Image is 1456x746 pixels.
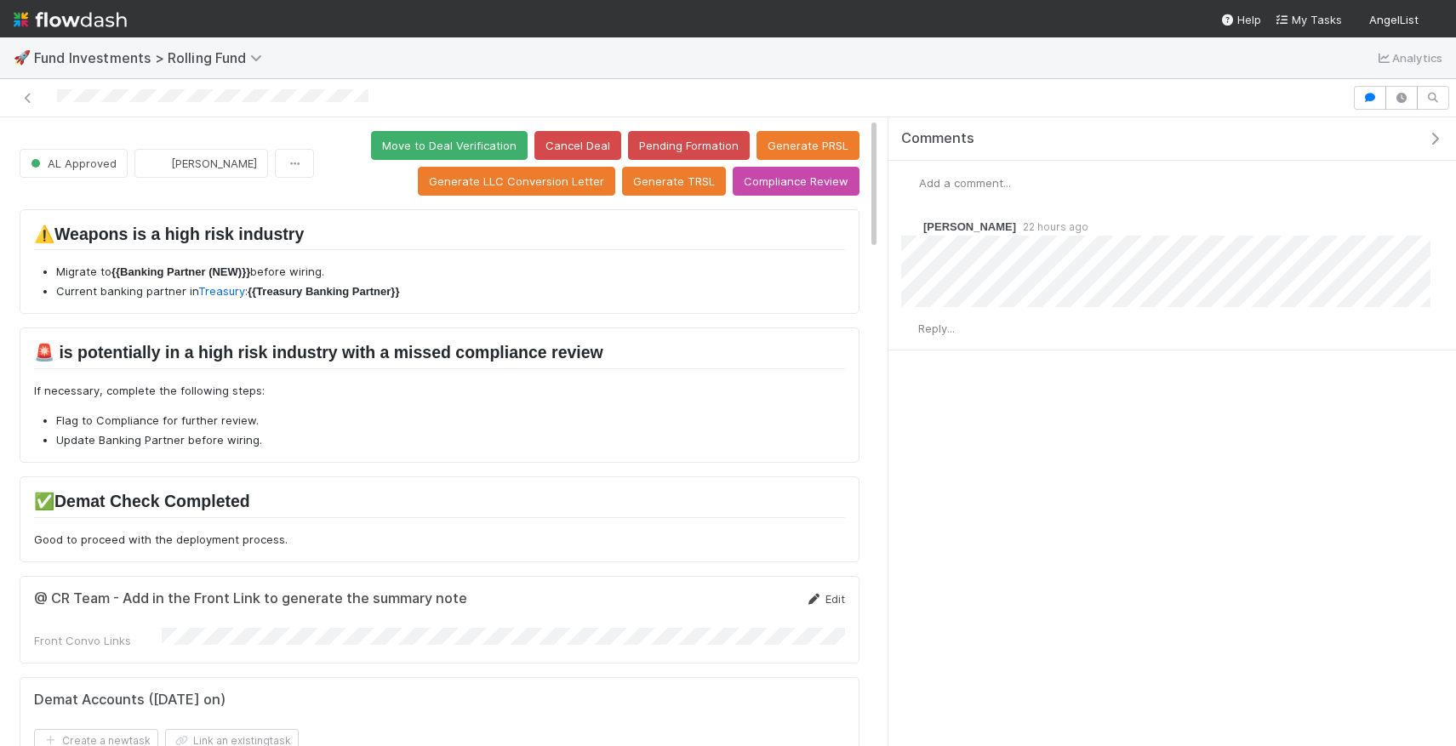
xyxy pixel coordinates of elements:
[534,131,621,160] button: Cancel Deal
[56,432,845,449] li: Update Banking Partner before wiring.
[134,149,268,178] button: [PERSON_NAME]
[56,264,845,281] li: Migrate to before wiring.
[56,283,845,300] li: Current banking partner in :
[34,692,226,709] h5: Demat Accounts ([DATE] on)
[34,491,845,517] h2: ✅Demat Check Completed
[1375,48,1442,68] a: Analytics
[1220,11,1261,28] div: Help
[171,157,257,170] span: [PERSON_NAME]
[27,157,117,170] span: AL Approved
[111,265,250,278] strong: {{Banking Partner (NEW)}}
[371,131,528,160] button: Move to Deal Verification
[418,167,615,196] button: Generate LLC Conversion Letter
[757,131,859,160] button: Generate PRSL
[1425,12,1442,29] img: avatar_ac990a78-52d7-40f8-b1fe-cbbd1cda261e.png
[1016,220,1088,233] span: 22 hours ago
[1275,11,1342,28] a: My Tasks
[901,218,918,235] img: avatar_d02a2cc9-4110-42ea-8259-e0e2573f4e82.png
[34,532,845,549] p: Good to proceed with the deployment process.
[34,224,845,250] h2: ⚠️Weapons is a high risk industry
[34,632,162,649] div: Front Convo Links
[919,176,1011,190] span: Add a comment...
[149,155,166,172] img: avatar_ac990a78-52d7-40f8-b1fe-cbbd1cda261e.png
[1369,13,1419,26] span: AngelList
[14,5,127,34] img: logo-inverted-e16ddd16eac7371096b0.svg
[918,322,955,335] span: Reply...
[198,284,245,298] a: Treasury
[733,167,859,196] button: Compliance Review
[34,49,271,66] span: Fund Investments > Rolling Fund
[14,50,31,65] span: 🚀
[805,592,845,606] a: Edit
[34,342,845,368] h2: 🚨 is potentially in a high risk industry with a missed compliance review
[901,130,974,147] span: Comments
[902,174,919,191] img: avatar_ac990a78-52d7-40f8-b1fe-cbbd1cda261e.png
[56,413,845,430] li: Flag to Compliance for further review.
[248,285,399,298] strong: {{Treasury Banking Partner}}
[622,167,726,196] button: Generate TRSL
[20,149,128,178] button: AL Approved
[628,131,750,160] button: Pending Formation
[34,590,467,607] h5: @ CR Team - Add in the Front Link to generate the summary note
[1275,13,1342,26] span: My Tasks
[923,220,1016,233] span: [PERSON_NAME]
[34,383,845,400] p: If necessary, complete the following steps:
[901,320,918,337] img: avatar_ac990a78-52d7-40f8-b1fe-cbbd1cda261e.png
